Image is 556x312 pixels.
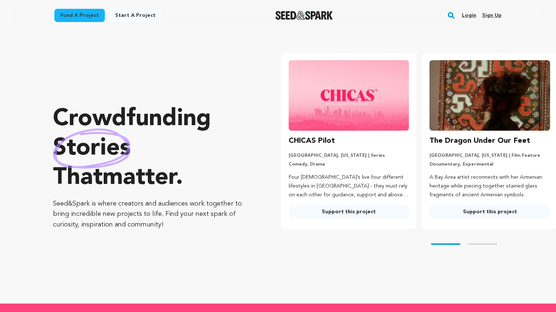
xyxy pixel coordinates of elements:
img: hand sketched image [53,128,131,168]
a: Fund a project [54,9,105,22]
p: [GEOGRAPHIC_DATA], [US_STATE] | Film Feature [430,153,550,159]
p: Crowdfunding that . [53,105,252,193]
a: Seed&Spark Homepage [275,11,333,20]
img: Seed&Spark Logo Dark Mode [275,11,333,20]
p: [GEOGRAPHIC_DATA], [US_STATE] | Series [289,153,409,159]
a: Sign up [482,10,502,21]
p: Seed&Spark is where creators and audiences work together to bring incredible new projects to life... [53,199,252,230]
a: Login [462,10,476,21]
a: Support this project [430,205,550,218]
h3: The Dragon Under Our Feet [430,135,530,147]
img: The Dragon Under Our Feet image [430,60,550,131]
p: Four [DEMOGRAPHIC_DATA]’s live four different lifestyles in [GEOGRAPHIC_DATA] - they must rely on... [289,173,409,199]
p: Documentary, Experimental [430,162,550,167]
h3: CHICAS Pilot [289,135,335,147]
p: Comedy, Drama [289,162,409,167]
img: CHICAS Pilot image [289,60,409,131]
p: A Bay Area artist reconnects with her Armenian heritage while piecing together stained glass frag... [430,173,550,199]
span: matter [103,166,176,190]
a: Start a project [109,9,161,22]
a: Support this project [289,205,409,218]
